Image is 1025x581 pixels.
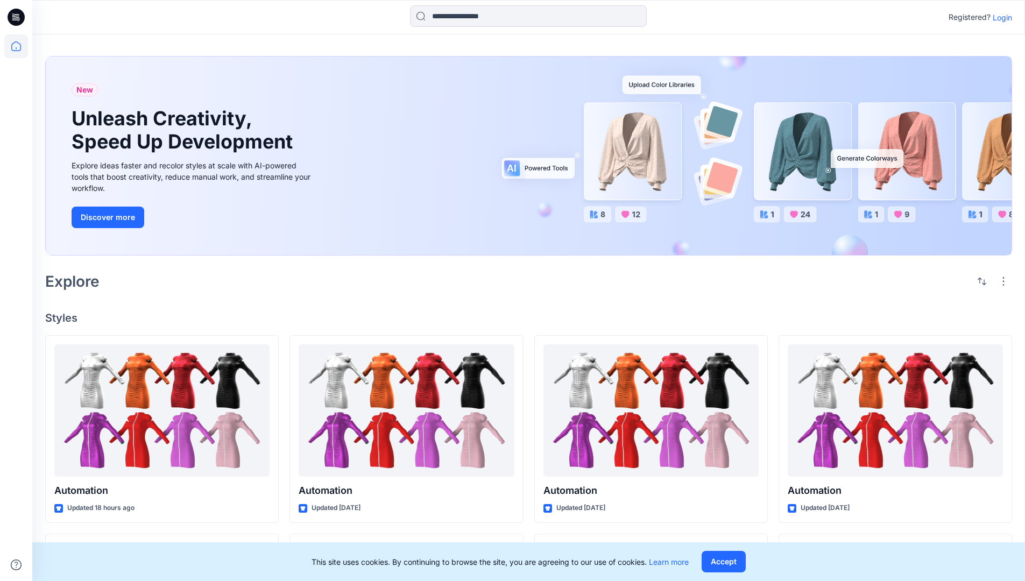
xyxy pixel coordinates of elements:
[312,556,689,568] p: This site uses cookies. By continuing to browse the site, you are agreeing to our use of cookies.
[788,483,1003,498] p: Automation
[72,207,314,228] a: Discover more
[788,344,1003,477] a: Automation
[54,483,270,498] p: Automation
[72,160,314,194] div: Explore ideas faster and recolor styles at scale with AI-powered tools that boost creativity, red...
[76,83,93,96] span: New
[72,107,298,153] h1: Unleash Creativity, Speed Up Development
[67,502,135,514] p: Updated 18 hours ago
[299,344,514,477] a: Automation
[949,11,991,24] p: Registered?
[702,551,746,572] button: Accept
[299,483,514,498] p: Automation
[556,502,605,514] p: Updated [DATE]
[54,344,270,477] a: Automation
[72,207,144,228] button: Discover more
[45,311,1012,324] h4: Styles
[801,502,850,514] p: Updated [DATE]
[312,502,360,514] p: Updated [DATE]
[45,273,100,290] h2: Explore
[649,557,689,566] a: Learn more
[543,344,759,477] a: Automation
[543,483,759,498] p: Automation
[993,12,1012,23] p: Login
